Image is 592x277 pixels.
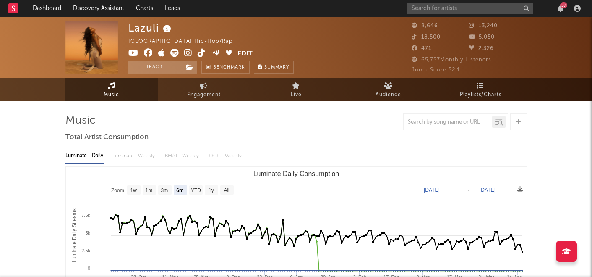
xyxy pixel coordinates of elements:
[412,34,441,40] span: 18,500
[253,170,339,177] text: Luminate Daily Consumption
[104,90,119,100] span: Music
[111,187,124,193] text: Zoom
[460,90,501,100] span: Playlists/Charts
[465,187,470,193] text: →
[65,78,158,101] a: Music
[81,213,90,218] text: 7.5k
[407,3,533,14] input: Search for artists
[469,46,494,51] span: 2,326
[87,266,90,271] text: 0
[250,78,342,101] a: Live
[560,2,567,8] div: 57
[412,46,431,51] span: 471
[158,78,250,101] a: Engagement
[85,230,90,235] text: 5k
[161,187,168,193] text: 3m
[187,90,221,100] span: Engagement
[254,61,294,74] button: Summary
[412,57,491,63] span: 65,757 Monthly Listeners
[469,23,498,29] span: 13,240
[71,208,77,262] text: Luminate Daily Streams
[424,187,440,193] text: [DATE]
[128,61,181,74] button: Track
[65,149,104,163] div: Luminate - Daily
[128,21,173,35] div: Lazuli
[145,187,152,193] text: 1m
[404,119,492,126] input: Search by song name or URL
[412,23,438,29] span: 8,646
[264,65,289,70] span: Summary
[480,187,496,193] text: [DATE]
[558,5,563,12] button: 57
[201,61,250,74] a: Benchmark
[190,187,201,193] text: YTD
[209,187,214,193] text: 1y
[291,90,302,100] span: Live
[469,34,495,40] span: 5,050
[130,187,137,193] text: 1w
[435,78,527,101] a: Playlists/Charts
[176,187,183,193] text: 6m
[342,78,435,101] a: Audience
[65,132,149,142] span: Total Artist Consumption
[128,37,243,47] div: [GEOGRAPHIC_DATA] | Hip-Hop/Rap
[237,49,253,59] button: Edit
[412,67,460,73] span: Jump Score: 52.1
[213,63,245,73] span: Benchmark
[224,187,229,193] text: All
[81,248,90,253] text: 2.5k
[376,90,401,100] span: Audience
